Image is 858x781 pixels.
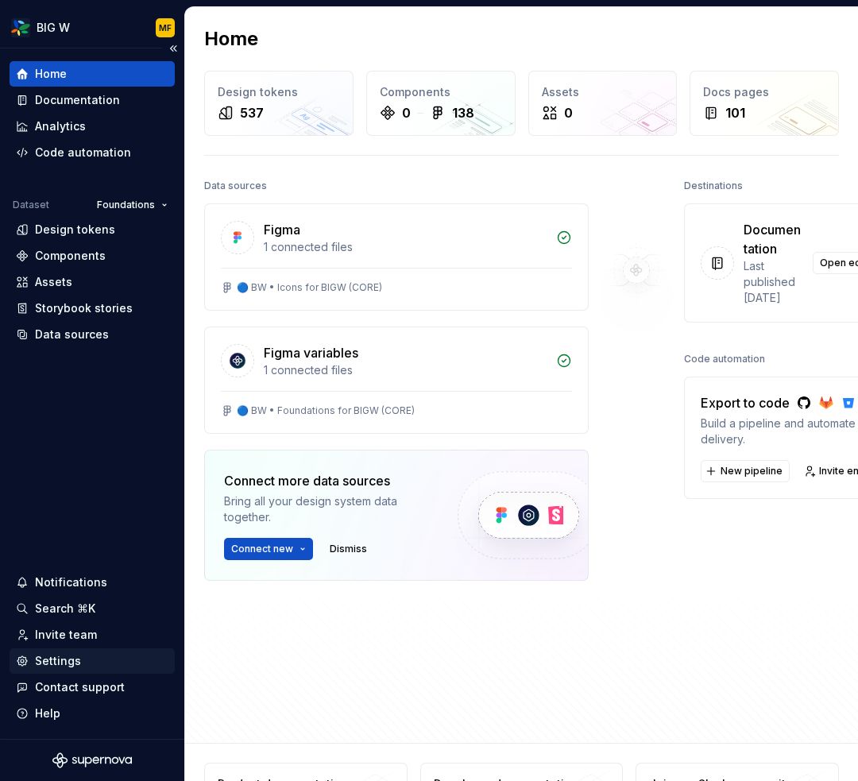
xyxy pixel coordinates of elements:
div: Docs pages [703,84,825,100]
div: Home [35,66,67,82]
button: Dismiss [323,538,374,560]
div: Assets [542,84,664,100]
a: Figma variables1 connected files🔵 BW • Foundations for BIGW (CORE) [204,327,589,434]
a: Design tokens537 [204,71,354,136]
div: Notifications [35,574,107,590]
div: Settings [35,653,81,669]
a: Data sources [10,322,175,347]
h2: Home [204,26,258,52]
a: Figma1 connected files🔵 BW • Icons for BIGW (CORE) [204,203,589,311]
div: Bring all your design system data together. [224,493,431,525]
a: Design tokens [10,217,175,242]
div: 0 [564,103,573,122]
div: 101 [725,103,745,122]
div: Components [380,84,502,100]
div: Data sources [204,175,267,197]
a: Documentation [10,87,175,113]
button: Contact support [10,675,175,700]
div: Data sources [35,327,109,342]
a: Storybook stories [10,296,175,321]
div: 138 [452,103,474,122]
div: Design tokens [218,84,340,100]
div: Connect more data sources [224,471,431,490]
div: Components [35,248,106,264]
a: Code automation [10,140,175,165]
button: BIG WMF [3,10,181,44]
div: Search ⌘K [35,601,95,617]
a: Assets0 [528,71,678,136]
a: Docs pages101 [690,71,839,136]
div: Dataset [13,199,49,211]
button: Foundations [90,194,175,216]
div: 🔵 BW • Foundations for BIGW (CORE) [237,404,415,417]
div: Design tokens [35,222,115,238]
button: New pipeline [701,460,790,482]
div: MF [159,21,172,34]
span: Foundations [97,199,155,211]
div: 537 [240,103,264,122]
span: Dismiss [330,543,367,555]
button: Collapse sidebar [162,37,184,60]
a: Assets [10,269,175,295]
div: Figma [264,220,300,239]
div: Code automation [684,348,765,370]
svg: Supernova Logo [52,752,132,768]
div: 0 [402,103,411,122]
span: Connect new [231,543,293,555]
div: Contact support [35,679,125,695]
div: Storybook stories [35,300,133,316]
a: Components [10,243,175,269]
div: Invite team [35,627,97,643]
div: Documentation [35,92,120,108]
div: Figma variables [264,343,358,362]
button: Search ⌘K [10,596,175,621]
button: Notifications [10,570,175,595]
div: Destinations [684,175,743,197]
div: Analytics [35,118,86,134]
a: Home [10,61,175,87]
span: New pipeline [721,465,783,477]
div: BIG W [37,20,70,36]
div: 🔵 BW • Icons for BIGW (CORE) [237,281,382,294]
a: Invite team [10,622,175,648]
button: Help [10,701,175,726]
a: Analytics [10,114,175,139]
div: Documentation [744,220,803,258]
div: Last published [DATE] [744,258,803,306]
img: 551ca721-6c59-42a7-accd-e26345b0b9d6.png [11,18,30,37]
div: 1 connected files [264,239,547,255]
div: Code automation [35,145,131,160]
div: Assets [35,274,72,290]
div: 1 connected files [264,362,547,378]
a: Settings [10,648,175,674]
div: Help [35,706,60,721]
a: Components0138 [366,71,516,136]
button: Connect new [224,538,313,560]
